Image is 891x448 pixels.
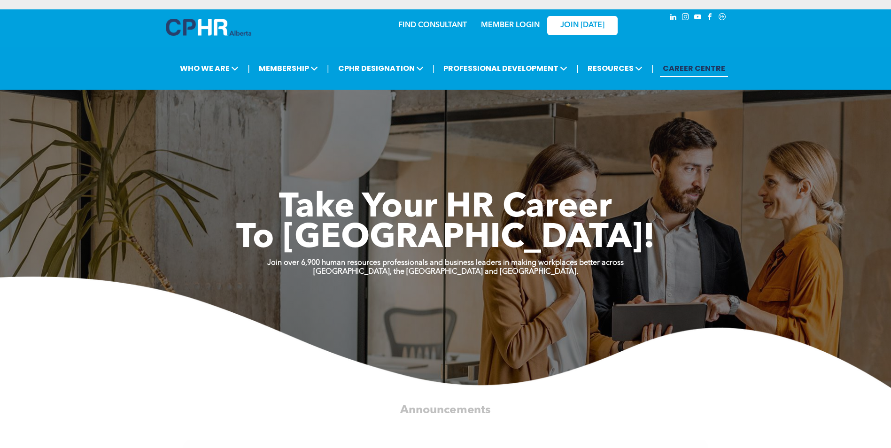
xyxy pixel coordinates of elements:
span: JOIN [DATE] [560,21,604,30]
img: A blue and white logo for cp alberta [166,19,251,36]
span: CPHR DESIGNATION [335,60,426,77]
li: | [248,59,250,78]
strong: Join over 6,900 human resources professionals and business leaders in making workplaces better ac... [267,259,624,267]
a: youtube [693,12,703,24]
span: Announcements [400,404,490,416]
a: linkedin [668,12,679,24]
a: Social network [717,12,728,24]
span: MEMBERSHIP [256,60,321,77]
a: MEMBER LOGIN [481,22,540,29]
a: facebook [705,12,715,24]
a: CAREER CENTRE [660,60,728,77]
li: | [576,59,579,78]
span: Take Your HR Career [279,191,612,225]
li: | [651,59,654,78]
span: PROFESSIONAL DEVELOPMENT [441,60,570,77]
span: To [GEOGRAPHIC_DATA]! [236,222,655,255]
li: | [327,59,329,78]
li: | [433,59,435,78]
span: RESOURCES [585,60,645,77]
a: instagram [681,12,691,24]
span: WHO WE ARE [177,60,241,77]
strong: [GEOGRAPHIC_DATA], the [GEOGRAPHIC_DATA] and [GEOGRAPHIC_DATA]. [313,268,578,276]
a: JOIN [DATE] [547,16,618,35]
a: FIND CONSULTANT [398,22,467,29]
